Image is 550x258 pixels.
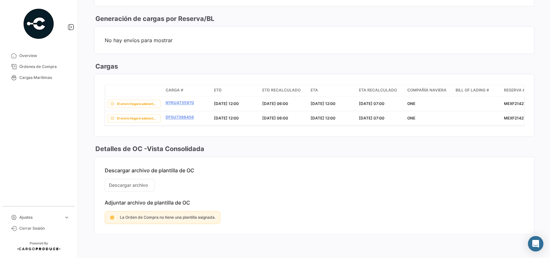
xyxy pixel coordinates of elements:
span: Overview [19,53,70,59]
span: [DATE] 06:00 [262,116,288,121]
span: Compañía naviera [407,88,447,93]
span: ETA [311,88,318,93]
span: ETD Recalculado [262,88,301,93]
datatable-header-cell: ETA Recalculado [356,85,405,97]
span: Reserva # [504,88,525,93]
datatable-header-cell: Compañía naviera [405,85,453,97]
span: ONE [407,116,415,121]
h3: Generación de cargas por Reserva/BL [94,14,214,23]
a: Overview [5,50,72,61]
datatable-header-cell: Bill of Lading # [453,85,501,97]
span: El envío llegará adelantado. [117,116,158,121]
span: Órdenes de Compra [19,64,70,70]
img: powered-by.png [23,8,55,40]
datatable-header-cell: ETD Recalculado [260,85,308,97]
datatable-header-cell: ETD [211,85,260,97]
span: La Orden de Compra no tiene una plantilla asignada. [120,215,216,220]
datatable-header-cell: Carga # [163,85,211,97]
span: ONE [407,101,415,106]
span: [DATE] 12:00 [311,101,335,106]
span: ETD [214,88,222,93]
div: Abrir Intercom Messenger [528,236,544,252]
span: Bill of Lading # [456,88,489,93]
a: Cargas Marítimas [5,72,72,83]
span: [DATE] 12:00 [214,101,239,106]
p: Adjuntar archivo de plantilla de OC [105,200,524,206]
span: Ajustes [19,215,61,220]
span: Cerrar Sesión [19,225,70,231]
a: NYKU4735970 [166,100,209,106]
div: MEXF21427900 [504,116,547,121]
div: MEXF21427900 [504,101,547,107]
a: DFSU7398456 [166,115,209,120]
span: Carga # [166,88,183,93]
span: expand_more [64,215,70,220]
span: [DATE] 07:00 [359,116,384,121]
a: Órdenes de Compra [5,61,72,72]
span: [DATE] 12:00 [311,116,335,121]
span: [DATE] 07:00 [359,101,384,106]
h3: Detalles de OC - Vista Consolidada [94,145,204,154]
span: ETA Recalculado [359,88,397,93]
datatable-header-cell: ETA [308,85,356,97]
p: Descargar archivo de plantilla de OC [105,167,524,174]
span: No hay envíos para mostrar [105,37,524,43]
span: [DATE] 12:00 [214,116,239,121]
span: El envío llegará adelantado. [117,101,158,107]
span: Cargas Marítimas [19,75,70,81]
h3: Cargas [94,62,118,71]
span: [DATE] 06:00 [262,101,288,106]
datatable-header-cell: Reserva # [501,85,550,97]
